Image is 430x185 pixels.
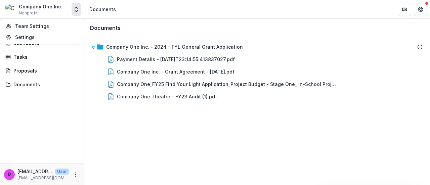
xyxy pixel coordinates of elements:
div: Documents [13,81,76,88]
button: Get Help [414,3,427,16]
div: Company One_FY25 Find Your Light Application_Project Budget - Stage One_ In-School Project Budget... [89,78,425,90]
button: More [72,171,80,179]
div: Documents [89,6,116,13]
div: Company One Inc. - Grant Agreement - [DATE].pdf [117,68,234,75]
h3: Documents [90,25,121,31]
div: Company One_FY25 Find Your Light Application_Project Budget - Stage One_ In-School Project Budget... [117,81,339,88]
div: Company One Theatre - FY23 Audit (1).pdf [117,93,217,100]
img: Company One Inc. [5,4,16,15]
button: Open entity switcher [72,3,81,16]
div: development@companyone.org [8,172,11,177]
div: Tasks [13,53,76,60]
p: [EMAIL_ADDRESS][DOMAIN_NAME] [17,175,69,181]
div: Proposals [13,67,76,74]
a: Proposals [3,65,81,76]
button: Partners [398,3,411,16]
div: Company One Inc. [19,3,62,10]
div: Company One Inc. - 2024 - FYL General Grant ApplicationPayment Details - [DATE]T23:14:55.41383702... [89,41,425,103]
nav: breadcrumb [87,4,119,14]
p: [EMAIL_ADDRESS][DOMAIN_NAME] [17,168,52,175]
div: Payment Details - [DATE]T23:14:55.413837027.pdf [89,53,425,65]
div: Company One Inc. - Grant Agreement - [DATE].pdf [89,65,425,78]
div: Company One Inc. - 2024 - FYL General Grant Application [106,43,243,50]
span: Nonprofit [19,10,38,16]
a: Documents [3,79,81,90]
div: Company One Theatre - FY23 Audit (1).pdf [89,90,425,103]
div: Company One Inc. - 2024 - FYL General Grant Application [89,41,425,53]
div: Payment Details - [DATE]T23:14:55.413837027.pdf [117,56,235,63]
a: Tasks [3,51,81,62]
p: User [55,169,69,175]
